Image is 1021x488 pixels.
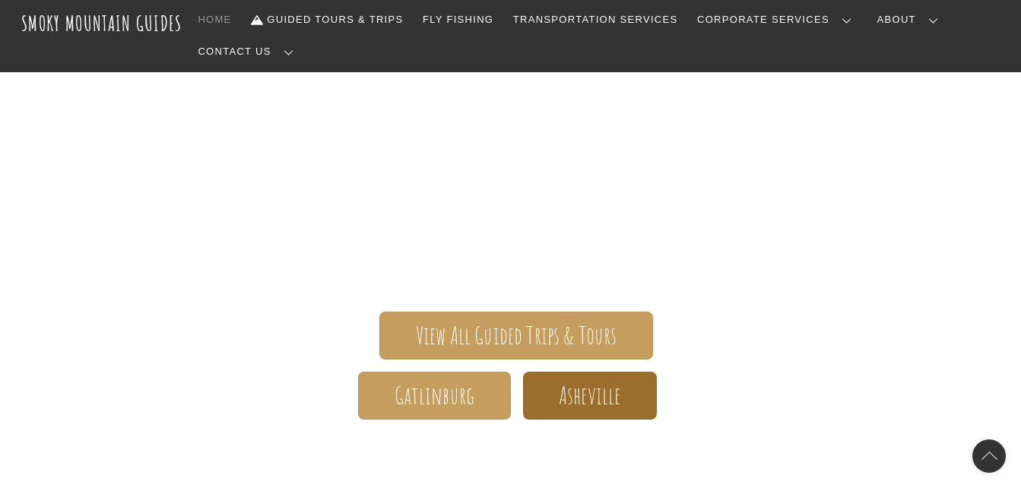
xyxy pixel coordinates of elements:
[507,4,683,36] a: Transportation Services
[379,312,652,360] a: View All Guided Trips & Tours
[70,444,952,480] h1: Your adventure starts here.
[245,4,409,36] a: Guided Tours & Trips
[70,149,952,266] span: The ONLY one-stop, full Service Guide Company for the Gatlinburg and [GEOGRAPHIC_DATA] side of th...
[871,4,950,36] a: About
[358,372,510,420] a: Gatlinburg
[395,388,475,404] span: Gatlinburg
[417,4,499,36] a: Fly Fishing
[559,388,620,404] span: Asheville
[691,4,864,36] a: Corporate Services
[192,4,238,36] a: Home
[21,11,182,36] a: Smoky Mountain Guides
[416,328,617,344] span: View All Guided Trips & Tours
[70,73,952,149] span: Smoky Mountain Guides
[192,36,306,68] a: Contact Us
[523,372,657,420] a: Asheville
